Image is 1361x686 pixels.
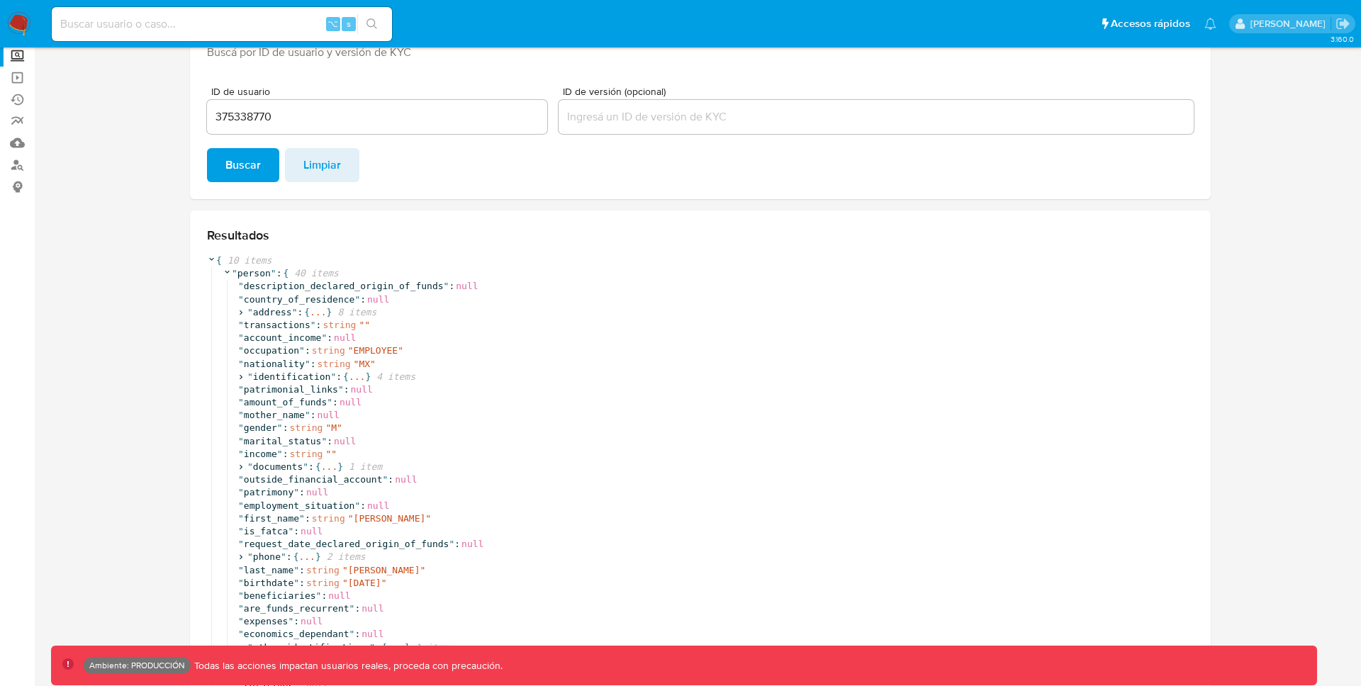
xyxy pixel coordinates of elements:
[327,17,338,30] span: ⌥
[357,14,386,34] button: search-icon
[1331,33,1354,45] span: 3.160.0
[1204,18,1216,30] a: Notificaciones
[1111,16,1190,31] span: Accesos rápidos
[347,17,351,30] span: s
[52,15,392,33] input: Buscar usuario o caso...
[1335,16,1350,31] a: Salir
[1250,17,1331,30] p: franco.barberis@mercadolibre.com
[89,663,185,668] p: Ambiente: PRODUCCIÓN
[191,659,503,673] p: Todas las acciones impactan usuarios reales, proceda con precaución.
